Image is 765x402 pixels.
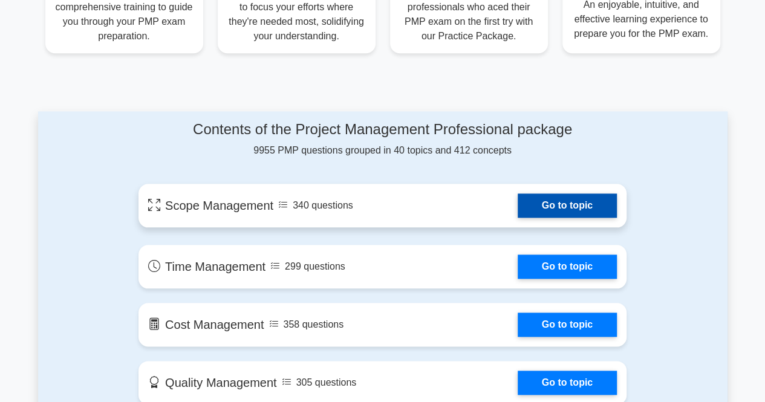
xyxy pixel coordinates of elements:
[518,193,617,218] a: Go to topic
[138,121,627,158] div: 9955 PMP questions grouped in 40 topics and 412 concepts
[138,121,627,138] h4: Contents of the Project Management Professional package
[518,313,617,337] a: Go to topic
[518,371,617,395] a: Go to topic
[518,254,617,279] a: Go to topic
